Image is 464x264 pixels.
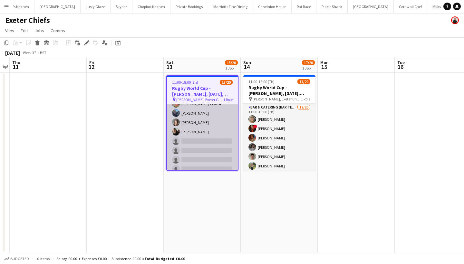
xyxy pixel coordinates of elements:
[225,66,237,71] div: 1 Job
[132,0,170,13] button: Chopbox Kitchen
[320,60,329,65] span: Mon
[223,97,233,102] span: 1 Role
[18,26,31,35] a: Edit
[242,63,251,71] span: 14
[208,0,253,13] button: Marriotts Fine Dining
[297,79,310,84] span: 17/20
[21,50,37,55] span: Week 37
[35,256,51,261] span: 0 items
[21,28,28,33] span: Edit
[56,256,185,261] div: Salary £0.00 + Expenses £0.00 + Subsistence £0.00 =
[397,60,405,65] span: Tue
[89,60,94,65] span: Fri
[292,0,316,13] button: Rat Race
[302,66,314,71] div: 1 Job
[170,0,208,13] button: Private Bookings
[253,125,257,128] span: !
[51,28,65,33] span: Comms
[172,80,198,85] span: 11:00-18:00 (7h)
[451,16,459,24] app-user-avatar: Rachael Spring
[32,26,47,35] a: Jobs
[166,60,173,65] span: Sat
[394,0,427,13] button: Cornwall Chef
[144,256,185,261] span: Total Budgeted £0.00
[5,50,20,56] div: [DATE]
[301,97,310,101] span: 1 Role
[81,0,111,13] button: Lusty Glaze
[167,85,238,97] h3: Rugby World Cup - [PERSON_NAME], [DATE], Match Day Bar
[34,0,81,13] button: [GEOGRAPHIC_DATA]
[220,80,233,85] span: 15/20
[316,0,348,13] button: Pickle Shack
[48,26,68,35] a: Comms
[3,26,17,35] a: View
[253,97,301,101] span: [PERSON_NAME], Exeter Chiefs
[348,0,394,13] button: [GEOGRAPHIC_DATA]
[11,63,20,71] span: 11
[10,257,29,261] span: Budgeted
[111,0,132,13] button: Skybar
[34,28,44,33] span: Jobs
[243,85,315,96] h3: Rugby World Cup - [PERSON_NAME], [DATE], Match Day Bar
[165,63,173,71] span: 13
[3,255,30,262] button: Budgeted
[12,60,20,65] span: Thu
[243,60,251,65] span: Sun
[302,60,315,65] span: 17/20
[176,97,223,102] span: [PERSON_NAME], Exeter Chiefs
[319,63,329,71] span: 15
[243,75,315,171] app-job-card: 11:00-18:00 (7h)17/20Rugby World Cup - [PERSON_NAME], [DATE], Match Day Bar [PERSON_NAME], Exeter...
[248,79,275,84] span: 11:00-18:00 (7h)
[40,50,46,55] div: BST
[5,15,50,25] h1: Exeter Chiefs
[225,60,238,65] span: 15/20
[396,63,405,71] span: 16
[5,28,14,33] span: View
[88,63,94,71] span: 12
[166,75,238,171] app-job-card: 11:00-18:00 (7h)15/20Rugby World Cup - [PERSON_NAME], [DATE], Match Day Bar [PERSON_NAME], Exeter...
[253,0,292,13] button: Carwinion House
